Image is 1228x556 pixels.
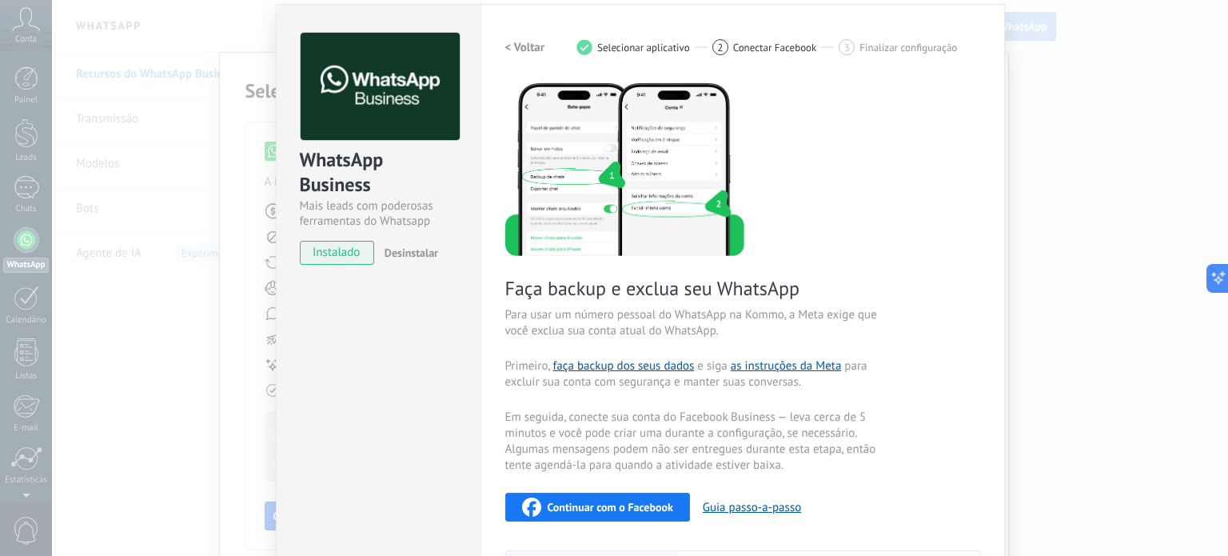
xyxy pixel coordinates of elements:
[505,410,886,474] span: Em seguida, conecte sua conta do Facebook Business — leva cerca de 5 minutos e você pode criar um...
[731,358,842,374] a: as instruções da Meta
[300,198,457,229] div: Mais leads com poderosas ferramentas do Whatsapp
[505,307,886,339] span: Para usar um número pessoal do WhatsApp na Kommo, a Meta exige que você exclua sua conta atual do...
[859,42,957,54] span: Finalizar configuração
[385,246,438,260] span: Desinstalar
[301,241,373,265] span: instalado
[844,41,850,54] span: 3
[505,81,744,256] img: delete personal phone
[703,500,801,515] button: Guia passo-a-passo
[378,241,438,265] button: Desinstalar
[505,33,545,62] button: < Voltar
[300,147,457,198] div: WhatsApp Business
[505,358,886,390] span: Primeiro, e siga para excluir sua conta com segurança e manter suas conversas.
[505,40,545,55] h2: < Voltar
[717,41,723,54] span: 2
[597,42,690,54] span: Selecionar aplicativo
[733,42,817,54] span: Conectar Facebook
[548,502,673,513] span: Continuar com o Facebook
[552,358,694,374] a: faça backup dos seus dados
[505,493,690,522] button: Continuar com o Facebook
[301,33,460,141] img: logo_main.png
[505,276,886,301] span: Faça backup e exclua seu WhatsApp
